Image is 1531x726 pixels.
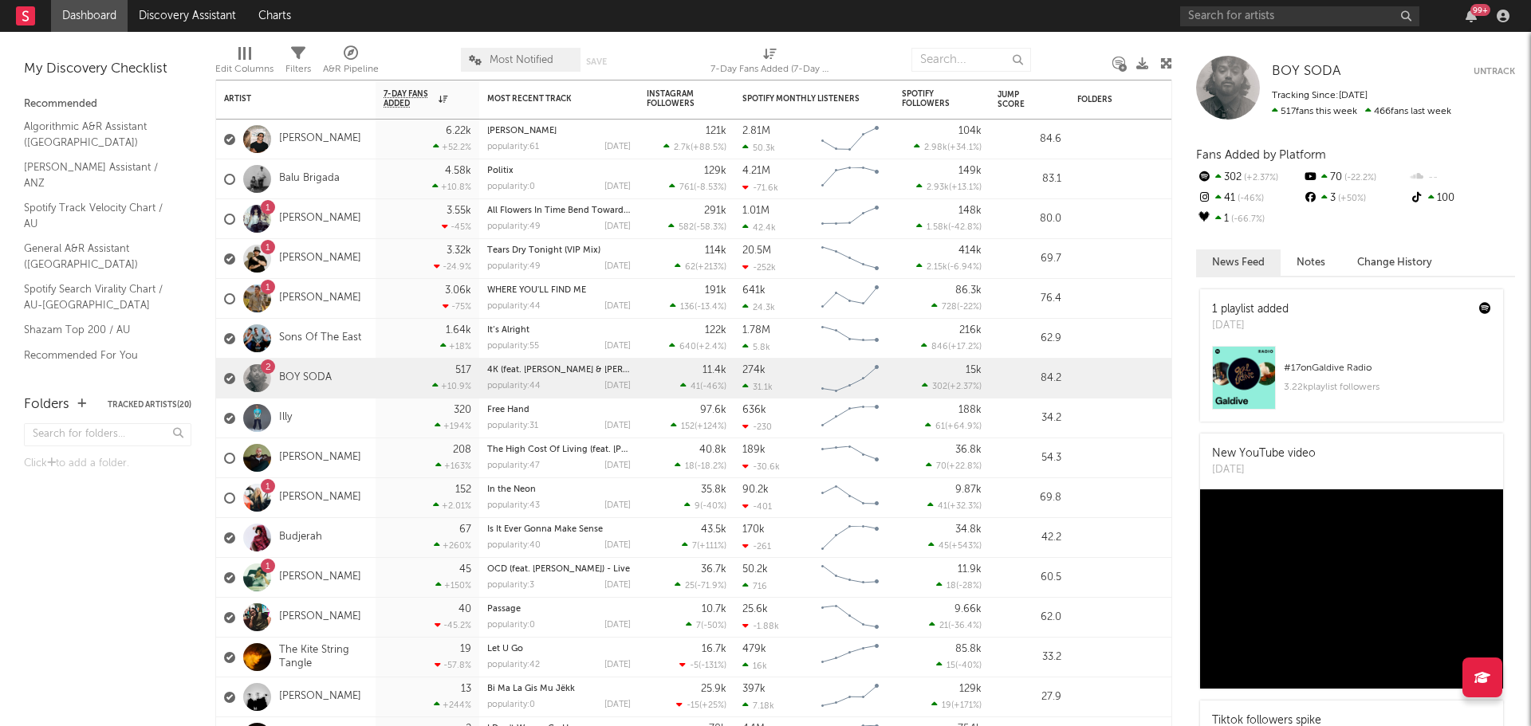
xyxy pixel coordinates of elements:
div: popularity: 40 [487,541,541,550]
a: Balu Brigada [279,172,340,186]
div: 7-Day Fans Added (7-Day Fans Added) [710,40,830,86]
div: 90.2k [742,485,769,495]
span: 2.98k [924,143,947,152]
span: -46 % [703,383,724,391]
div: [DATE] [604,143,631,151]
button: Tracked Artists(20) [108,401,191,409]
div: 152 [455,485,471,495]
span: -71.9 % [697,582,724,591]
div: 70 [1302,167,1408,188]
div: 1.78M [742,325,770,336]
div: ( ) [916,222,982,232]
div: popularity: 0 [487,182,535,191]
div: 34.2 [998,409,1061,428]
div: [DATE] [604,302,631,311]
a: WHERE YOU'LL FIND ME [487,286,586,295]
div: -230 [742,422,772,432]
a: Passage [487,605,521,614]
a: 4K (feat. [PERSON_NAME] & [PERSON_NAME]) [487,366,676,375]
button: Change History [1341,249,1448,276]
a: BOY SODA [1272,64,1340,80]
div: Spotify Followers [902,89,958,108]
div: 50.2k [742,564,768,575]
div: ( ) [669,182,726,192]
a: Spotify Search Virality Chart / AU-[GEOGRAPHIC_DATA] [24,281,175,313]
span: 7 [692,542,697,551]
span: +32.3 % [950,502,979,511]
div: popularity: 31 [487,422,538,430]
span: -8.53 % [696,183,724,192]
div: 3.55k [447,206,471,216]
a: [PERSON_NAME] [279,491,361,504]
span: +543 % [951,542,979,551]
div: -261 [742,541,771,551]
span: +2.37 % [950,383,979,391]
div: 40 [459,604,471,614]
div: 3.06k [445,285,471,296]
div: [DATE] [604,262,631,271]
div: 1 playlist added [1212,301,1293,318]
div: ( ) [682,540,726,551]
span: +111 % [699,542,724,551]
a: Shazam Top 200 / AU [24,321,175,339]
div: Instagram Followers [647,89,703,108]
span: -58.3 % [696,223,724,232]
div: Folders [1077,95,1197,104]
div: -45 % [442,222,471,232]
svg: Chart title [814,558,886,598]
div: popularity: 49 [487,222,541,231]
span: +17.2 % [950,343,979,351]
span: -42.8 % [950,223,979,232]
div: 15k [966,365,982,375]
a: Tears Dry Tonight (VIP Mix) [487,246,600,255]
div: [DATE] [604,501,631,510]
span: 41 [938,502,947,511]
a: [PERSON_NAME] [487,127,557,135]
div: [DATE] [604,581,631,590]
div: 641k [742,285,765,296]
div: Spotify Monthly Listeners [742,94,862,104]
span: 517 fans this week [1272,107,1357,116]
div: ( ) [921,341,982,351]
div: 34.8k [955,524,982,535]
svg: Chart title [814,239,886,279]
button: Notes [1281,249,1341,276]
div: -71.6k [742,182,778,193]
div: A&R Pipeline [323,60,379,79]
span: 25 [685,582,695,591]
div: 121k [706,126,726,136]
div: Is It Ever Gonna Make Sense [487,525,631,534]
div: popularity: 3 [487,581,534,590]
span: 18 [685,462,695,471]
div: Filters [285,40,311,86]
div: ( ) [936,580,982,591]
div: 67 [459,524,471,535]
span: -28 % [958,582,979,591]
span: 61 [935,422,945,431]
div: 69.8 [998,489,1061,508]
div: 129k [704,166,726,176]
button: Untrack [1474,64,1515,80]
svg: Chart title [814,319,886,359]
div: It’s Alright [487,326,631,335]
span: 41 [691,383,700,391]
a: Spotify Track Velocity Chart / AU [24,199,175,232]
div: 31.1k [742,382,773,392]
a: Algorithmic A&R Assistant ([GEOGRAPHIC_DATA]) [24,118,175,151]
a: In the Neon [487,485,536,494]
div: 114k [705,245,726,256]
div: WHERE YOU'LL FIND ME [487,286,631,295]
span: Fans Added by Platform [1196,149,1326,161]
div: ( ) [914,142,982,152]
a: Is It Ever Gonna Make Sense [487,525,603,534]
span: -13.4 % [697,303,724,312]
div: 36.8k [955,445,982,455]
svg: Chart title [814,478,886,518]
div: 149k [958,166,982,176]
div: [DATE] [604,182,631,191]
span: 9 [695,502,700,511]
div: 20.5M [742,245,771,256]
div: +52.2 % [433,142,471,152]
div: [DATE] [1212,318,1293,334]
a: General A&R Assistant ([GEOGRAPHIC_DATA]) [24,240,175,273]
